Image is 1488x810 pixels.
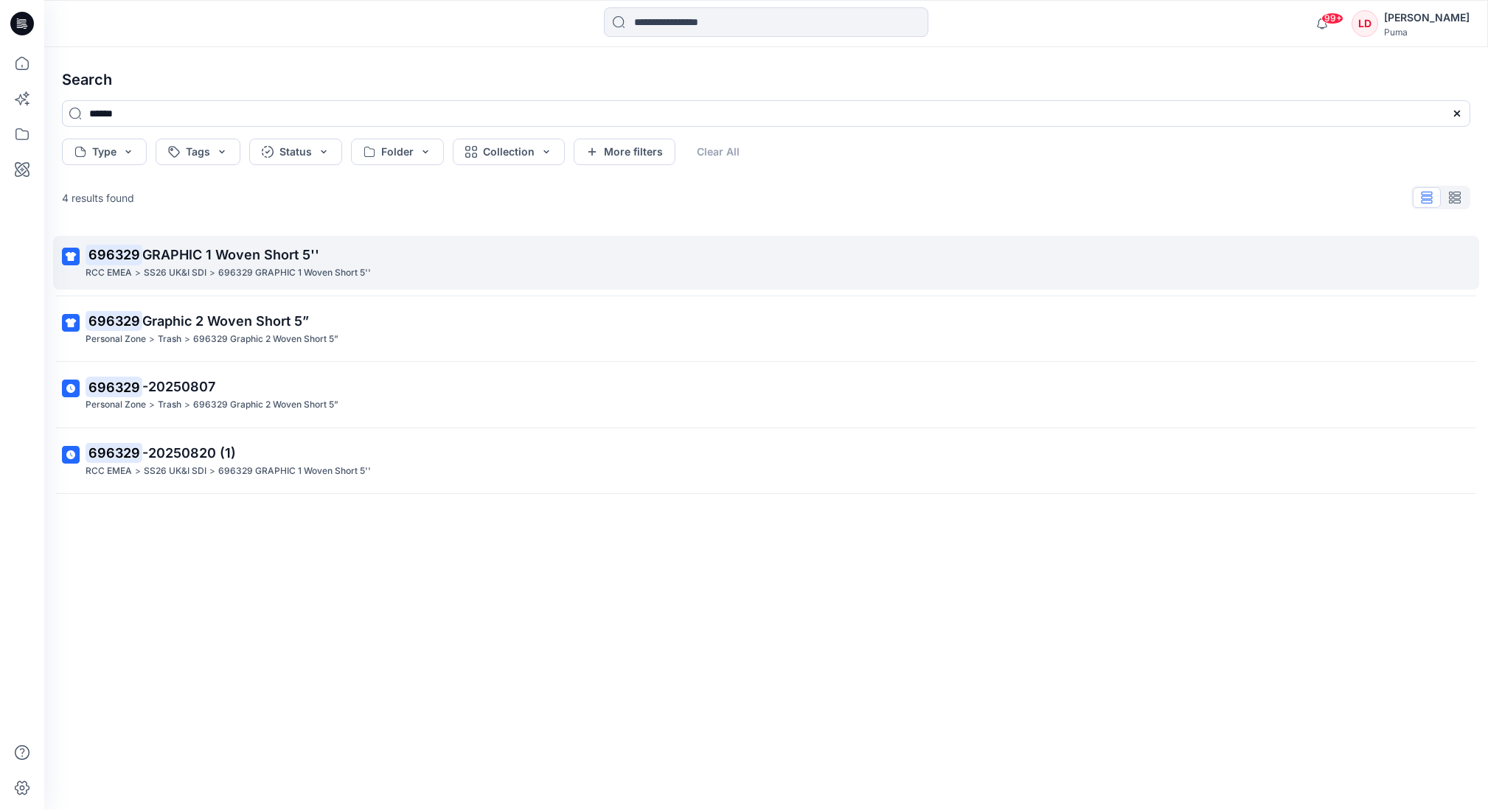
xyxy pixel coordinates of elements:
p: > [135,265,141,281]
a: 696329Graphic 2 Woven Short 5”Personal Zone>Trash>696329 Graphic 2 Woven Short 5” [53,302,1479,356]
p: > [149,332,155,347]
button: Status [249,139,342,165]
mark: 696329 [86,244,142,265]
span: Graphic 2 Woven Short 5” [142,313,309,329]
p: Trash [158,332,181,347]
p: 4 results found [62,190,134,206]
p: 696329 GRAPHIC 1 Woven Short 5'' [218,464,371,479]
p: 696329 Graphic 2 Woven Short 5” [193,397,338,413]
p: RCC EMEA [86,265,132,281]
div: [PERSON_NAME] [1384,9,1470,27]
p: Personal Zone [86,397,146,413]
p: SS26 UK&I SDI [144,464,206,479]
p: 696329 GRAPHIC 1 Woven Short 5'' [218,265,371,281]
mark: 696329 [86,377,142,397]
span: GRAPHIC 1 Woven Short 5'' [142,247,319,262]
button: Collection [453,139,565,165]
span: -20250807 [142,379,215,394]
p: > [184,397,190,413]
span: -20250820 (1) [142,445,236,461]
mark: 696329 [86,310,142,331]
a: 696329-20250820 (1)RCC EMEA>SS26 UK&I SDI>696329 GRAPHIC 1 Woven Short 5'' [53,434,1479,488]
button: Tags [156,139,240,165]
div: Puma [1384,27,1470,38]
mark: 696329 [86,442,142,463]
p: Personal Zone [86,332,146,347]
p: SS26 UK&I SDI [144,265,206,281]
p: > [209,265,215,281]
p: > [135,464,141,479]
a: 696329-20250807Personal Zone>Trash>696329 Graphic 2 Woven Short 5” [53,368,1479,422]
p: RCC EMEA [86,464,132,479]
span: 99+ [1321,13,1343,24]
h4: Search [50,59,1482,100]
p: 696329 Graphic 2 Woven Short 5” [193,332,338,347]
p: > [209,464,215,479]
p: > [184,332,190,347]
p: > [149,397,155,413]
button: Folder [351,139,444,165]
div: LD [1352,10,1378,37]
p: Trash [158,397,181,413]
a: 696329GRAPHIC 1 Woven Short 5''RCC EMEA>SS26 UK&I SDI>696329 GRAPHIC 1 Woven Short 5'' [53,236,1479,290]
button: Type [62,139,147,165]
button: More filters [574,139,675,165]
